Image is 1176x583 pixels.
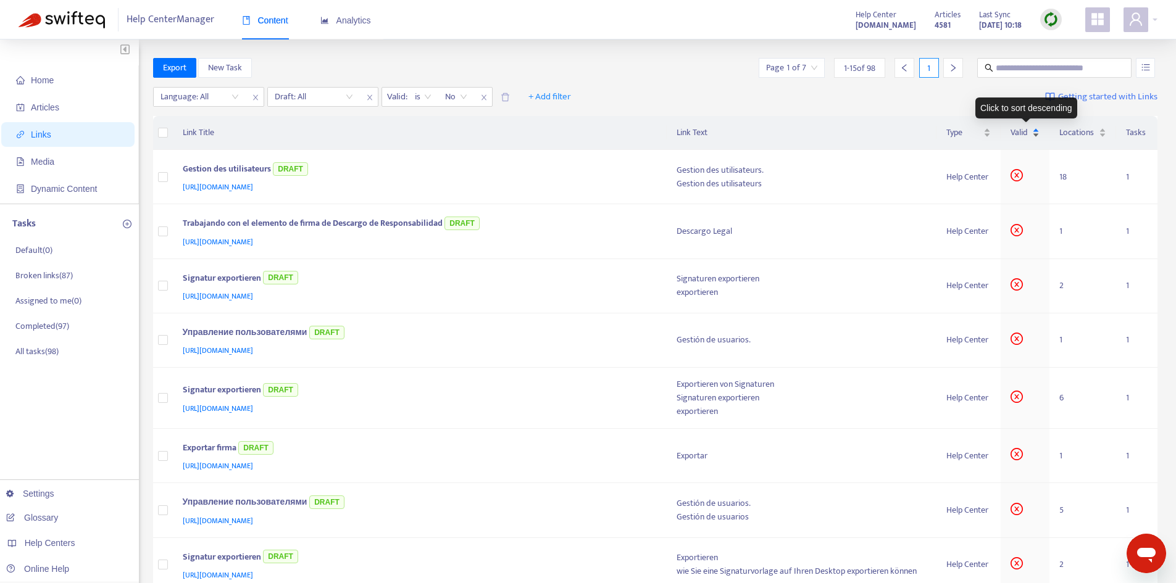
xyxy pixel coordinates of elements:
[856,18,916,32] a: [DOMAIN_NAME]
[1116,150,1157,204] td: 1
[1116,429,1157,483] td: 1
[6,564,69,574] a: Online Help
[16,76,25,85] span: home
[677,449,927,463] div: Exportar
[1049,313,1116,368] td: 1
[31,130,51,139] span: Links
[1116,116,1157,150] th: Tasks
[309,326,344,339] span: DRAFT
[1128,12,1143,27] span: user
[946,449,991,463] div: Help Center
[856,8,896,22] span: Help Center
[946,225,991,238] div: Help Center
[476,90,492,105] span: close
[382,88,409,106] span: Valid :
[263,271,298,284] span: DRAFT
[309,495,344,509] span: DRAFT
[1059,126,1096,139] span: Locations
[935,8,961,22] span: Articles
[16,130,25,139] span: link
[238,441,273,455] span: DRAFT
[183,290,253,302] span: [URL][DOMAIN_NAME]
[183,548,653,568] div: Signatur exportieren
[31,75,54,85] span: Home
[946,333,991,347] div: Help Center
[1141,63,1150,72] span: unordered-list
[501,93,510,102] span: delete
[208,61,242,75] span: New Task
[900,64,909,72] span: left
[985,64,993,72] span: search
[979,8,1011,22] span: Last Sync
[946,558,991,571] div: Help Center
[919,58,939,78] div: 1
[25,538,75,548] span: Help Centers
[123,220,131,228] span: plus-circle
[16,157,25,166] span: file-image
[6,513,58,523] a: Glossary
[31,102,59,112] span: Articles
[677,177,927,191] div: Gestion des utilisateurs
[362,90,378,105] span: close
[248,90,264,105] span: close
[677,378,927,391] div: Exportieren von Signaturen
[263,550,298,563] span: DRAFT
[198,58,252,78] button: New Task
[677,510,927,524] div: Gestión de usuarios
[15,320,69,333] p: Completed ( 97 )
[183,381,653,401] div: Signatur exportieren
[677,564,927,578] div: wie Sie eine Signaturvorlage auf Ihren Desktop exportieren können
[320,16,329,25] span: area-chart
[183,160,653,180] div: Gestion des utilisateurs
[242,16,251,25] span: book
[1011,333,1023,345] span: close-circle
[31,157,54,167] span: Media
[1011,169,1023,181] span: close-circle
[183,439,653,459] div: Exportar firma
[528,89,571,104] span: + Add filter
[1116,204,1157,258] td: 1
[15,269,73,282] p: Broken links ( 87 )
[975,97,1077,118] div: Click to sort descending
[1090,12,1105,27] span: appstore
[667,116,937,150] th: Link Text
[1043,12,1059,27] img: sync.dc5367851b00ba804db3.png
[183,569,253,581] span: [URL][DOMAIN_NAME]
[677,225,927,238] div: Descargo Legal
[320,15,371,25] span: Analytics
[183,323,653,344] div: Управление пользователями
[946,391,991,405] div: Help Center
[946,503,991,517] div: Help Center
[273,162,308,176] span: DRAFT
[1058,90,1157,104] span: Getting started with Links
[183,493,653,513] div: Управление пользователями
[1011,224,1023,236] span: close-circle
[15,244,52,257] p: Default ( 0 )
[183,402,253,415] span: [URL][DOMAIN_NAME]
[677,333,927,347] div: Gestión de usuarios.
[445,88,467,106] span: No
[183,460,253,472] span: [URL][DOMAIN_NAME]
[1049,368,1116,429] td: 6
[1116,313,1157,368] td: 1
[1116,483,1157,537] td: 1
[936,116,1001,150] th: Type
[677,497,927,510] div: Gestión de usuarios.
[677,551,927,564] div: Exportieren
[183,344,253,357] span: [URL][DOMAIN_NAME]
[1116,368,1157,429] td: 1
[19,11,105,28] img: Swifteq
[15,294,81,307] p: Assigned to me ( 0 )
[16,103,25,112] span: account-book
[1011,391,1023,403] span: close-circle
[183,269,653,289] div: Signatur exportieren
[979,19,1022,32] strong: [DATE] 10:18
[6,489,54,498] a: Settings
[163,61,186,75] span: Export
[1049,150,1116,204] td: 18
[1136,58,1155,78] button: unordered-list
[263,383,298,397] span: DRAFT
[1045,92,1055,102] img: image-link
[183,181,253,193] span: [URL][DOMAIN_NAME]
[946,126,981,139] span: Type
